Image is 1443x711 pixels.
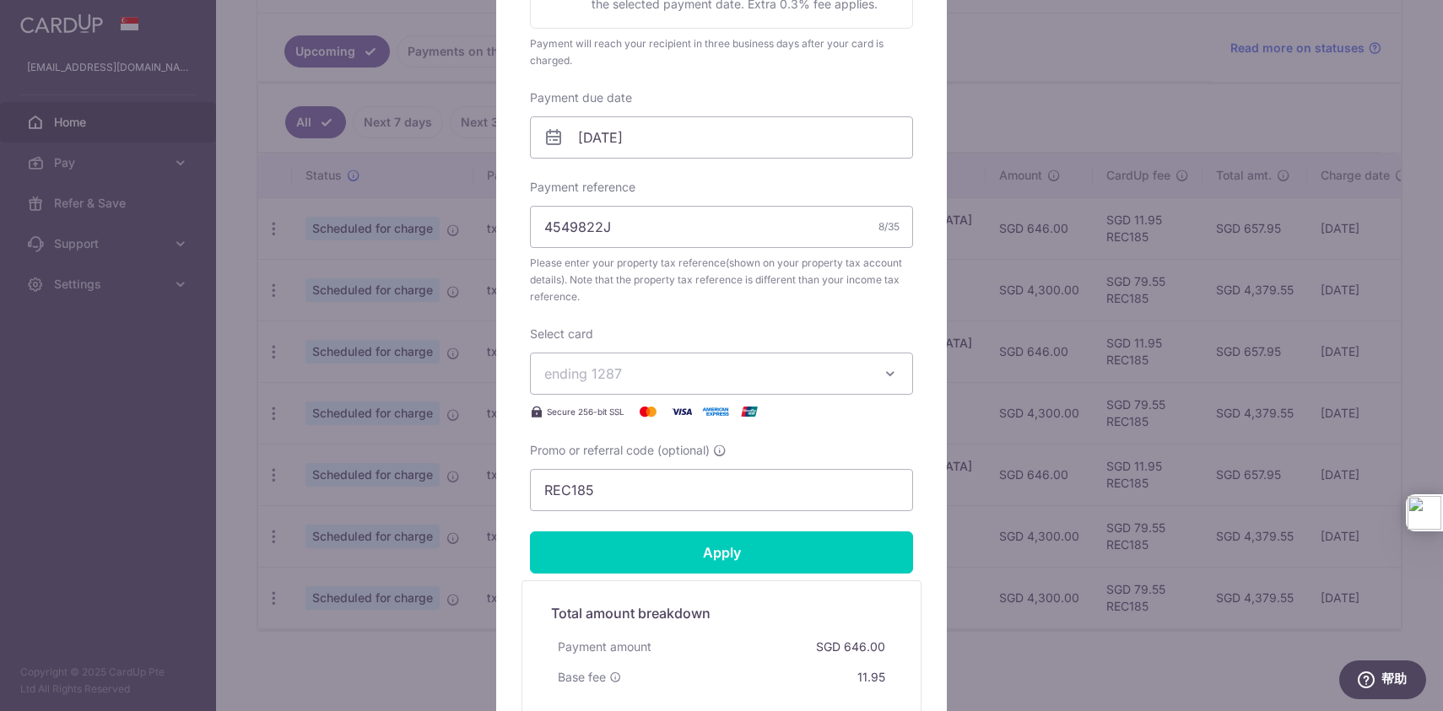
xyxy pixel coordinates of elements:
div: 11.95 [851,662,892,692]
span: Base fee [558,669,606,686]
span: Promo or referral code (optional) [530,442,710,459]
label: Payment reference [530,179,635,196]
label: Select card [530,326,593,342]
input: Apply [530,531,913,574]
span: Secure 256-bit SSL [547,405,624,418]
img: American Express [699,401,732,422]
div: Payment amount [551,632,658,662]
div: SGD 646.00 [809,632,892,662]
div: Payment will reach your recipient in three business days after your card is charged. [530,35,913,69]
img: UnionPay [732,401,766,422]
label: Payment due date [530,89,632,106]
img: Mastercard [631,401,665,422]
iframe: 打开一个小组件，您可以在其中找到更多信息 [1338,660,1426,703]
img: Visa [665,401,699,422]
h5: Total amount breakdown [551,603,892,623]
span: Please enter your property tax reference(shown on your property tax account details). Note that t... [530,255,913,305]
input: DD / MM / YYYY [530,116,913,159]
span: ending 1287 [544,365,622,382]
div: 8/35 [878,218,900,235]
button: ending 1287 [530,353,913,395]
